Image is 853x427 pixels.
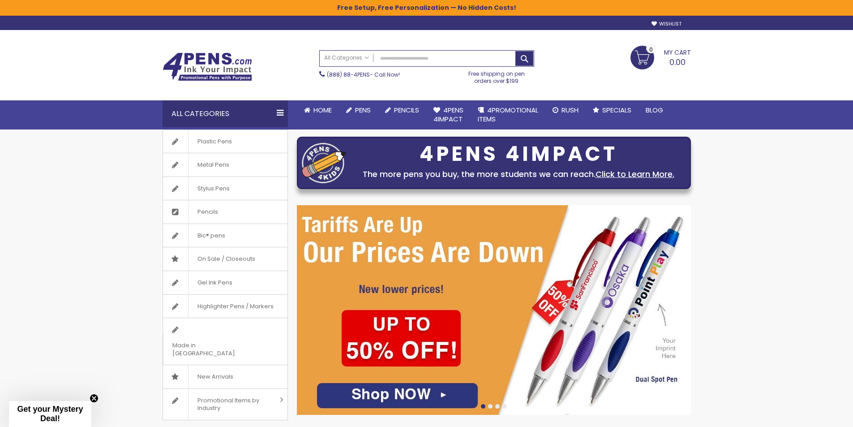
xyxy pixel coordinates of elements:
span: New Arrivals [188,365,242,388]
a: 0.00 0 [630,46,691,68]
div: All Categories [163,100,288,127]
span: Gel Ink Pens [188,271,241,294]
span: All Categories [324,54,369,61]
a: Gel Ink Pens [163,271,287,294]
a: Rush [545,100,586,120]
span: Metal Pens [188,153,238,177]
span: Plastic Pens [188,130,241,153]
span: Specials [602,105,631,115]
a: Made in [GEOGRAPHIC_DATA] [163,318,287,365]
a: Wishlist [652,21,682,27]
a: On Sale / Closeouts [163,247,287,271]
a: 4PROMOTIONALITEMS [471,100,545,129]
span: Promotional Items by Industry [188,389,277,420]
span: Blog [646,105,663,115]
a: Stylus Pens [163,177,287,200]
a: Plastic Pens [163,130,287,153]
span: 0 [649,45,653,54]
span: Bic® pens [188,224,234,247]
a: Bic® pens [163,224,287,247]
a: New Arrivals [163,365,287,388]
span: Pencils [188,200,227,224]
div: 4PENS 4IMPACT [351,145,686,164]
div: The more pens you buy, the more students we can reach. [351,168,686,181]
a: All Categories [320,51,373,65]
a: Blog [639,100,670,120]
div: Free shipping on pen orders over $199 [459,67,534,85]
span: Pens [355,105,371,115]
a: Metal Pens [163,153,287,177]
img: 4Pens Custom Pens and Promotional Products [163,52,252,81]
iframe: Google Customer Reviews [779,403,853,427]
a: Pens [339,100,378,120]
span: 4PROMOTIONAL ITEMS [478,105,538,124]
span: - Call Now! [327,71,400,78]
a: Promotional Items by Industry [163,389,287,420]
a: 4Pens4impact [426,100,471,129]
span: Get your Mystery Deal! [17,405,83,423]
span: 0.00 [669,56,686,68]
a: Home [297,100,339,120]
a: Pencils [378,100,426,120]
a: Specials [586,100,639,120]
span: 4Pens 4impact [433,105,463,124]
span: Pencils [394,105,419,115]
span: Rush [562,105,579,115]
a: (888) 88-4PENS [327,71,370,78]
div: Get your Mystery Deal!Close teaser [9,401,91,427]
span: Home [313,105,332,115]
a: Click to Learn More. [596,168,674,180]
img: /cheap-promotional-products.html [297,205,691,415]
span: Stylus Pens [188,177,239,200]
span: Made in [GEOGRAPHIC_DATA] [163,334,265,365]
img: four_pen_logo.png [302,142,347,183]
a: Pencils [163,200,287,224]
span: On Sale / Closeouts [188,247,264,271]
span: Highlighter Pens / Markers [188,295,283,318]
a: Highlighter Pens / Markers [163,295,287,318]
button: Close teaser [90,394,99,403]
